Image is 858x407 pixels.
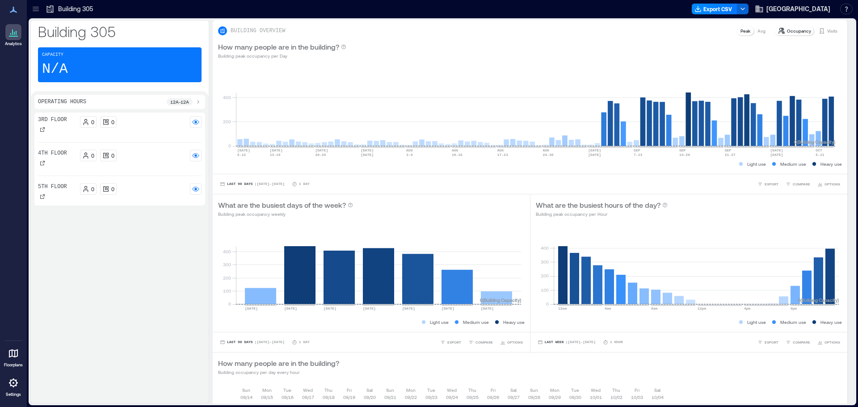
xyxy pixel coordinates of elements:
[605,306,611,310] text: 4am
[652,394,664,401] p: 10/04
[497,148,504,152] text: AUG
[756,338,780,347] button: EXPORT
[698,306,706,310] text: 12pm
[1,343,25,370] a: Floorplans
[569,394,581,401] p: 09/30
[793,181,810,187] span: COMPARE
[507,340,523,345] span: OPTIONS
[425,394,437,401] p: 09/23
[91,185,94,193] p: 0
[816,180,842,189] button: OPTIONS
[571,386,579,394] p: Tue
[270,153,281,157] text: 13-19
[463,319,489,326] p: Medium use
[427,386,435,394] p: Tue
[5,41,22,46] p: Analytics
[361,153,374,157] text: [DATE]
[827,27,837,34] p: Visits
[170,98,189,105] p: 12a - 12a
[58,4,93,13] p: Building 305
[725,148,732,152] text: SEP
[530,386,538,394] p: Sun
[757,27,765,34] p: Avg
[446,394,458,401] p: 09/24
[223,262,231,267] tspan: 300
[218,338,286,347] button: Last 90 Days |[DATE]-[DATE]
[612,386,620,394] p: Thu
[111,185,114,193] p: 0
[590,394,602,401] p: 10/01
[223,288,231,294] tspan: 100
[540,287,548,293] tspan: 100
[228,301,231,306] tspan: 0
[780,319,806,326] p: Medium use
[766,4,830,13] span: [GEOGRAPHIC_DATA]
[740,27,750,34] p: Peak
[237,148,250,152] text: [DATE]
[402,306,415,310] text: [DATE]
[784,338,812,347] button: COMPARE
[549,394,561,401] p: 09/29
[588,153,601,157] text: [DATE]
[384,394,396,401] p: 09/21
[91,118,94,126] p: 0
[237,153,246,157] text: 6-12
[756,180,780,189] button: EXPORT
[240,394,252,401] p: 09/14
[270,148,283,152] text: [DATE]
[631,394,643,401] p: 10/03
[503,319,525,326] p: Heavy use
[438,338,463,347] button: EXPORT
[679,148,686,152] text: SEP
[231,27,285,34] p: BUILDING OVERVIEW
[343,394,355,401] p: 09/19
[747,160,766,168] p: Light use
[793,340,810,345] span: COMPARE
[787,27,811,34] p: Occupancy
[223,119,231,124] tspan: 200
[38,183,67,190] p: 5th Floor
[467,394,479,401] p: 09/25
[765,340,778,345] span: EXPORT
[261,394,273,401] p: 09/15
[634,148,640,152] text: SEP
[543,148,549,152] text: AUG
[323,394,335,401] p: 09/18
[540,259,548,264] tspan: 300
[634,153,642,157] text: 7-13
[223,95,231,100] tspan: 400
[447,386,457,394] p: Wed
[752,2,833,16] button: [GEOGRAPHIC_DATA]
[2,21,25,49] a: Analytics
[651,306,658,310] text: 8am
[111,152,114,159] p: 0
[780,160,806,168] p: Medium use
[591,386,601,394] p: Wed
[820,319,842,326] p: Heavy use
[679,153,690,157] text: 14-20
[364,394,376,401] p: 09/20
[816,338,842,347] button: OPTIONS
[38,150,67,157] p: 4th Floor
[405,394,417,401] p: 09/22
[218,358,339,369] p: How many people are in the building?
[242,386,250,394] p: Sun
[111,118,114,126] p: 0
[550,386,559,394] p: Mon
[610,394,622,401] p: 10/02
[635,386,639,394] p: Fri
[481,306,494,310] text: [DATE]
[467,338,495,347] button: COMPARE
[498,338,525,347] button: OPTIONS
[303,386,313,394] p: Wed
[284,306,297,310] text: [DATE]
[692,4,737,14] button: Export CSV
[725,153,736,157] text: 21-27
[543,153,553,157] text: 24-30
[363,306,376,310] text: [DATE]
[475,340,493,345] span: COMPARE
[824,340,840,345] span: OPTIONS
[218,180,286,189] button: Last 90 Days |[DATE]-[DATE]
[283,386,291,394] p: Tue
[38,98,86,105] p: Operating Hours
